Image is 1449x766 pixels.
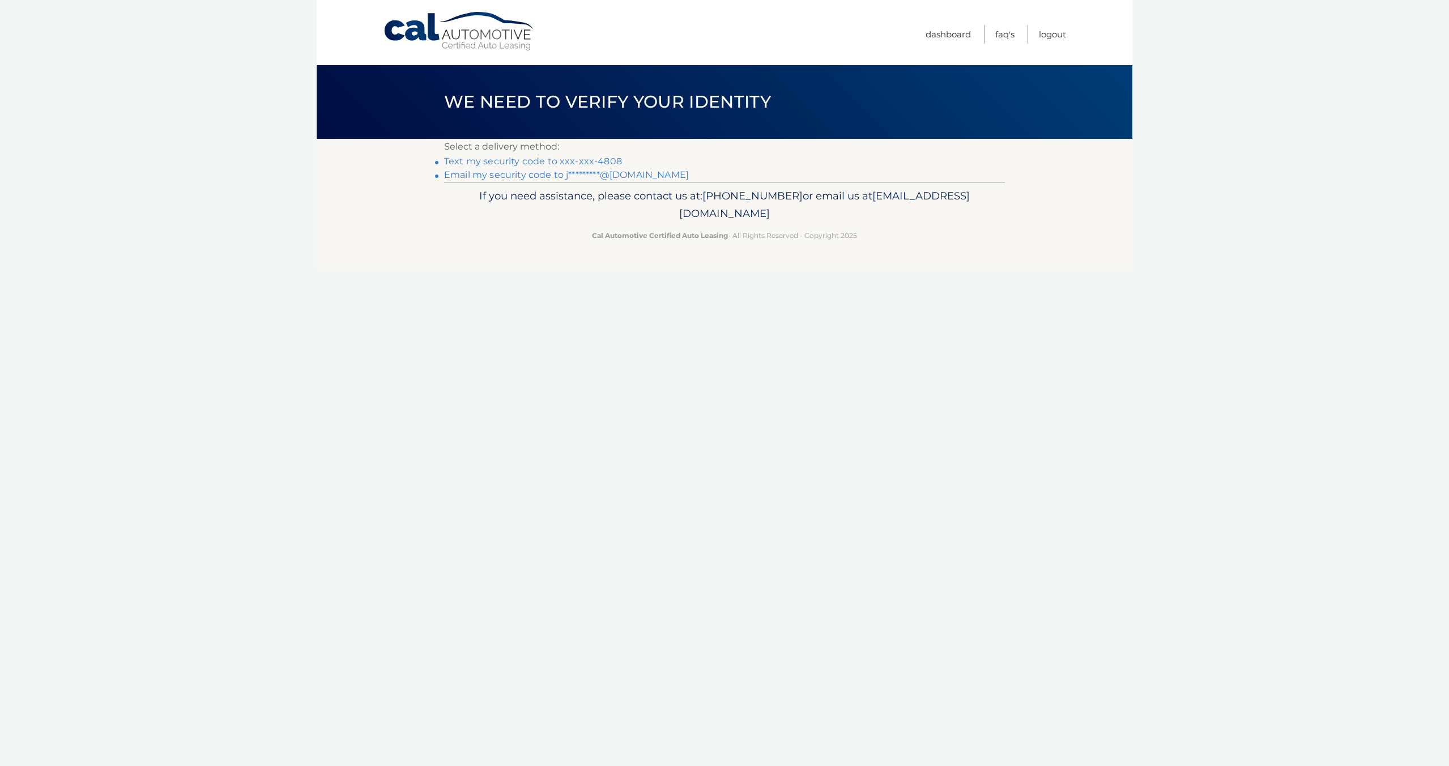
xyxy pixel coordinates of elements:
strong: Cal Automotive Certified Auto Leasing [592,231,728,240]
p: If you need assistance, please contact us at: or email us at [451,187,998,223]
a: Cal Automotive [383,11,536,52]
a: Email my security code to j*********@[DOMAIN_NAME] [444,169,689,180]
p: Select a delivery method: [444,139,1005,155]
a: FAQ's [995,25,1015,44]
span: [PHONE_NUMBER] [702,189,803,202]
span: We need to verify your identity [444,91,771,112]
a: Dashboard [926,25,971,44]
p: - All Rights Reserved - Copyright 2025 [451,229,998,241]
a: Logout [1039,25,1066,44]
a: Text my security code to xxx-xxx-4808 [444,156,622,167]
